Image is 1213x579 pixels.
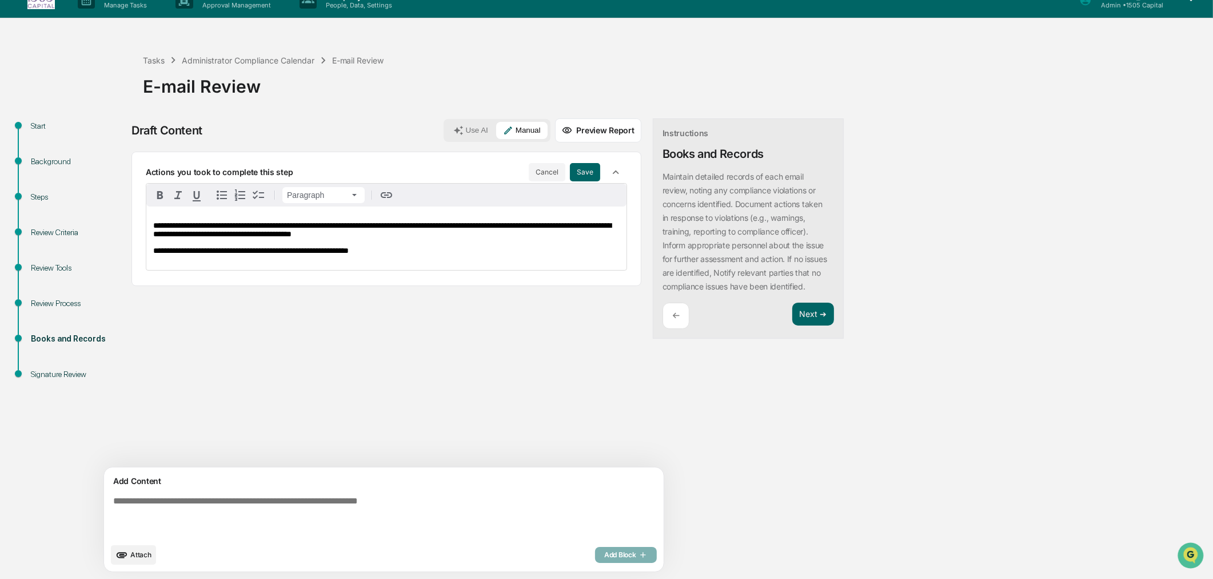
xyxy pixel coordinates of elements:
[193,1,277,9] p: Approval Management
[182,55,314,65] div: Administrator Compliance Calendar
[94,234,142,245] span: Attestations
[101,187,125,196] span: [DATE]
[555,118,641,142] button: Preview Report
[332,55,384,65] div: E-mail Review
[95,156,99,165] span: •
[31,191,125,203] div: Steps
[78,229,146,250] a: 🗄️Attestations
[570,163,600,181] button: Save
[95,187,99,196] span: •
[111,545,156,565] button: upload document
[529,163,565,181] button: Cancel
[194,91,208,105] button: Start new chat
[11,88,32,108] img: 1746055101610-c473b297-6a78-478c-a979-82029cc54cd1
[31,120,125,132] div: Start
[177,125,208,138] button: See all
[282,187,365,203] button: Block type
[130,550,151,559] span: Attach
[23,234,74,245] span: Preclearance
[663,172,827,291] p: Maintain detailed records of each email review, noting any compliance violations or concerns iden...
[7,251,77,272] a: 🔎Data Lookup
[792,303,834,326] button: Next ➔
[51,88,187,99] div: Start new chat
[11,257,21,266] div: 🔎
[81,283,138,292] a: Powered byPylon
[31,262,125,274] div: Review Tools
[31,368,125,380] div: Signature Review
[31,156,125,168] div: Background
[663,147,764,161] div: Books and Records
[35,187,93,196] span: [PERSON_NAME]
[143,55,165,65] div: Tasks
[151,186,169,204] button: Bold
[11,127,77,136] div: Past conversations
[23,256,72,267] span: Data Lookup
[51,99,157,108] div: We're available if you need us!
[24,88,45,108] img: 8933085812038_c878075ebb4cc5468115_72.jpg
[11,176,30,194] img: Rachel Stanley
[131,124,202,137] div: Draft Content
[169,186,187,204] button: Italic
[101,156,125,165] span: [DATE]
[1176,541,1207,572] iframe: Open customer support
[11,24,208,42] p: How can we help?
[31,333,125,345] div: Books and Records
[35,156,93,165] span: [PERSON_NAME]
[83,235,92,244] div: 🗄️
[95,1,153,9] p: Manage Tasks
[187,186,206,204] button: Underline
[143,67,1207,97] div: E-mail Review
[111,474,657,488] div: Add Content
[496,122,548,139] button: Manual
[672,310,680,321] p: ←
[11,235,21,244] div: 🖐️
[11,145,30,163] img: Rachel Stanley
[446,122,495,139] button: Use AI
[663,128,709,138] div: Instructions
[114,284,138,292] span: Pylon
[31,227,125,239] div: Review Criteria
[31,298,125,310] div: Review Process
[146,167,293,177] p: Actions you took to complete this step
[317,1,398,9] p: People, Data, Settings
[1092,1,1172,9] p: Admin • 1505 Capital
[7,229,78,250] a: 🖐️Preclearance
